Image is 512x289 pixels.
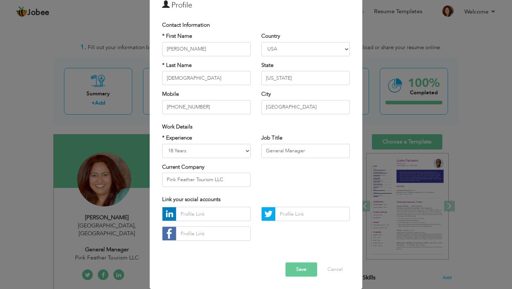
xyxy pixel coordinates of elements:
[261,33,280,40] label: Country
[162,196,220,203] span: Link your social accounts
[162,62,192,69] label: * Last Name
[162,134,192,142] label: * Experience
[261,134,282,142] label: Job Title
[162,21,210,28] span: Contact Information
[286,263,317,277] button: Save
[176,227,251,241] input: Profile Link
[275,207,350,221] input: Profile Link
[262,207,275,221] img: Twitter
[162,227,176,241] img: facebook
[176,207,251,221] input: Profile Link
[162,207,176,221] img: linkedin
[162,123,192,130] span: Work Details
[261,62,273,69] label: State
[261,90,271,98] label: City
[162,163,204,171] label: Current Company
[162,90,179,98] label: Mobile
[320,263,350,277] button: Cancel
[162,33,192,40] label: * First Name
